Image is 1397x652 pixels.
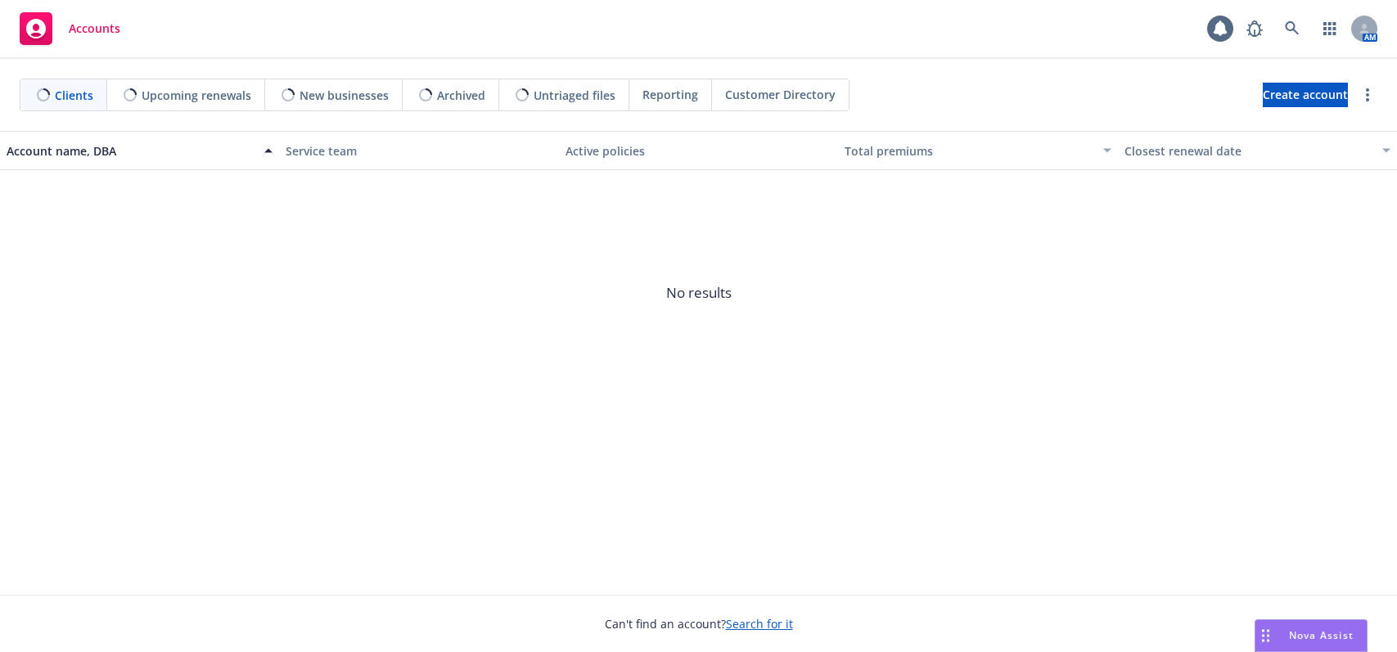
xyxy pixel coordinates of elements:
a: Search [1276,12,1309,45]
button: Total premiums [838,131,1117,170]
span: Clients [55,87,93,104]
span: Create account [1263,79,1348,110]
span: New businesses [300,87,389,104]
button: Active policies [559,131,838,170]
span: Can't find an account? [605,615,793,632]
span: Upcoming renewals [142,87,251,104]
button: Closest renewal date [1118,131,1397,170]
a: Switch app [1314,12,1346,45]
span: Nova Assist [1289,628,1354,642]
div: Account name, DBA [7,142,255,160]
a: Accounts [13,6,127,52]
span: Accounts [69,22,120,35]
a: Search for it [726,616,793,632]
button: Nova Assist [1255,619,1368,652]
div: Closest renewal date [1124,142,1372,160]
div: Active policies [566,142,831,160]
a: Create account [1263,83,1348,107]
a: Report a Bug [1238,12,1271,45]
div: Service team [286,142,552,160]
a: more [1358,85,1377,105]
span: Archived [437,87,485,104]
div: Total premiums [845,142,1093,160]
span: Untriaged files [534,87,615,104]
button: Service team [279,131,558,170]
div: Drag to move [1255,620,1276,651]
span: Customer Directory [725,86,836,103]
span: Reporting [642,86,698,103]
